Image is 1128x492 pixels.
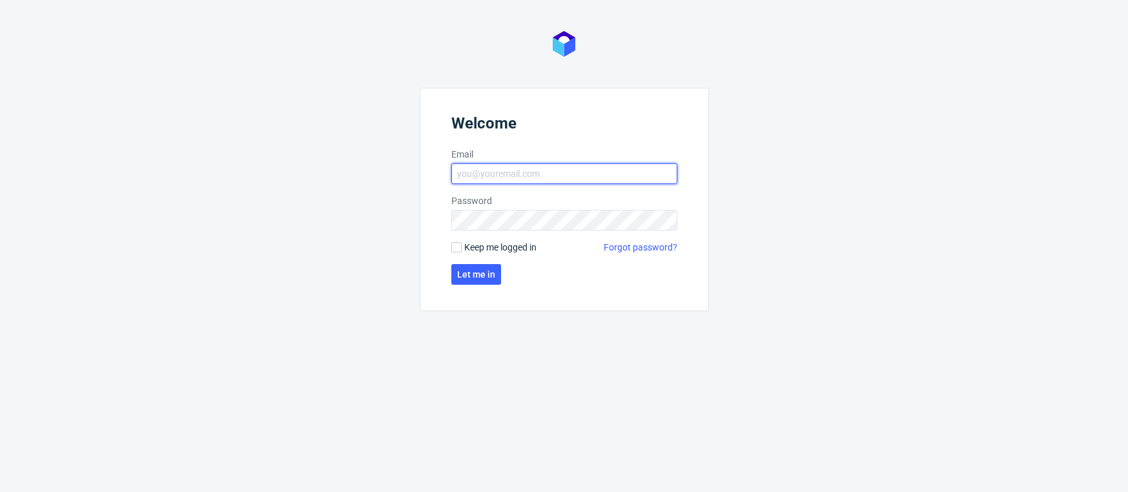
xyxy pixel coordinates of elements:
[451,194,677,207] label: Password
[451,163,677,184] input: you@youremail.com
[451,148,677,161] label: Email
[604,241,677,254] a: Forgot password?
[451,264,501,285] button: Let me in
[451,114,677,138] header: Welcome
[457,270,495,279] span: Let me in
[464,241,537,254] span: Keep me logged in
